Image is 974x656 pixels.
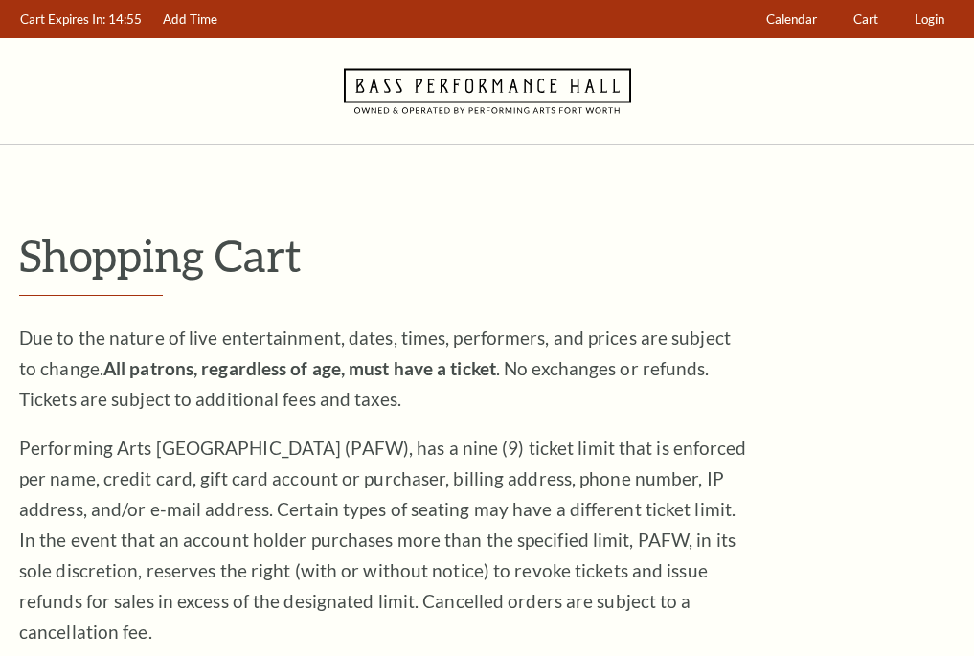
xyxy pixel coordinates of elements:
[20,11,105,27] span: Cart Expires In:
[19,433,747,647] p: Performing Arts [GEOGRAPHIC_DATA] (PAFW), has a nine (9) ticket limit that is enforced per name, ...
[845,1,888,38] a: Cart
[853,11,878,27] span: Cart
[766,11,817,27] span: Calendar
[108,11,142,27] span: 14:55
[19,327,731,410] span: Due to the nature of live entertainment, dates, times, performers, and prices are subject to chan...
[154,1,227,38] a: Add Time
[19,231,955,280] p: Shopping Cart
[906,1,954,38] a: Login
[758,1,827,38] a: Calendar
[103,357,496,379] strong: All patrons, regardless of age, must have a ticket
[915,11,944,27] span: Login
